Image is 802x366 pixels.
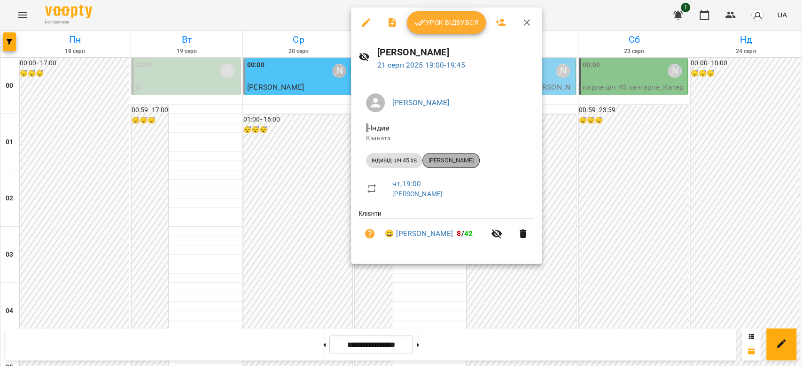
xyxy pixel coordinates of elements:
div: [PERSON_NAME] [422,153,480,168]
a: чт , 19:00 [392,179,421,188]
p: Кімната [366,134,527,143]
span: - Індив [366,123,391,132]
h6: [PERSON_NAME] [377,45,534,60]
a: 21 серп 2025 19:00-19:45 [377,61,466,69]
b: / [457,229,473,238]
span: 8 [457,229,461,238]
span: Урок відбувся [414,17,478,28]
span: [PERSON_NAME] [423,156,479,165]
ul: Клієнти [358,209,534,252]
span: 42 [464,229,473,238]
a: [PERSON_NAME] [392,98,449,107]
button: Урок відбувся [407,11,486,34]
button: Візит ще не сплачено. Додати оплату? [358,222,381,245]
span: індивід шч 45 хв [366,156,422,165]
a: [PERSON_NAME] [392,190,443,198]
a: 😀 [PERSON_NAME] [385,228,453,239]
